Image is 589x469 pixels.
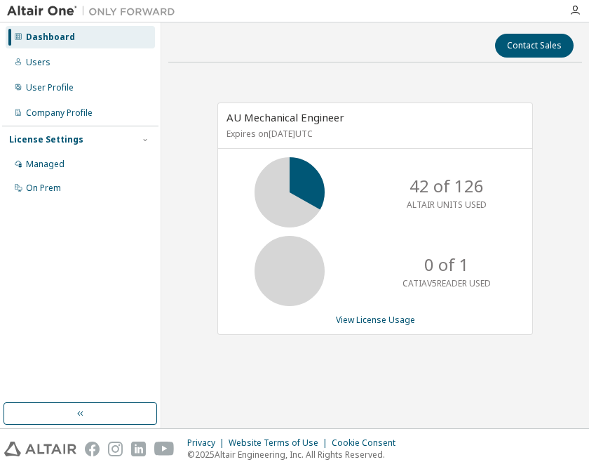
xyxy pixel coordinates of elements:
[336,314,415,326] a: View License Usage
[26,57,50,68] div: Users
[26,82,74,93] div: User Profile
[108,442,123,456] img: instagram.svg
[26,183,61,194] div: On Prem
[4,442,76,456] img: altair_logo.svg
[187,437,229,449] div: Privacy
[26,159,65,170] div: Managed
[229,437,332,449] div: Website Terms of Use
[131,442,146,456] img: linkedin.svg
[226,110,344,124] span: AU Mechanical Engineer
[226,128,520,140] p: Expires on [DATE] UTC
[495,34,574,58] button: Contact Sales
[9,134,83,145] div: License Settings
[154,442,175,456] img: youtube.svg
[424,253,469,277] p: 0 of 1
[26,32,75,43] div: Dashboard
[26,107,93,119] div: Company Profile
[409,174,484,198] p: 42 of 126
[407,199,487,211] p: ALTAIR UNITS USED
[332,437,404,449] div: Cookie Consent
[7,4,182,18] img: Altair One
[402,277,491,289] p: CATIAV5READER USED
[187,449,404,461] p: © 2025 Altair Engineering, Inc. All Rights Reserved.
[85,442,100,456] img: facebook.svg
